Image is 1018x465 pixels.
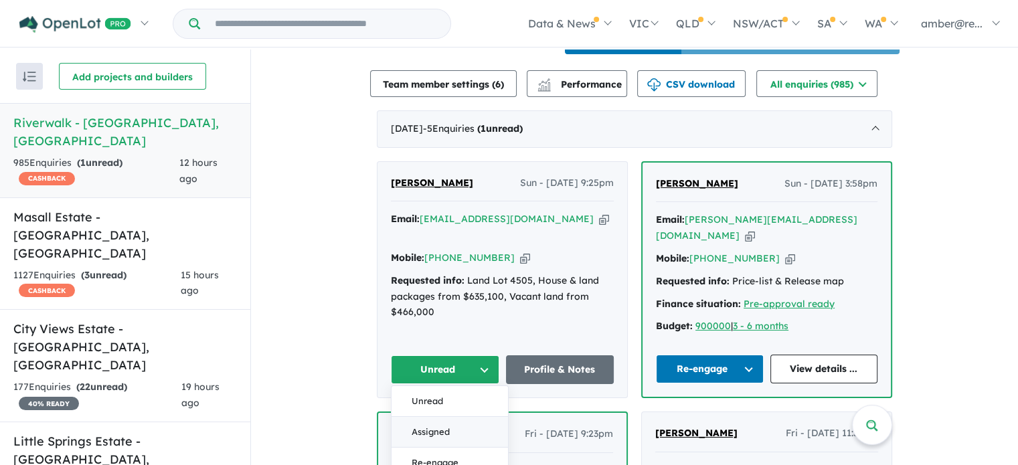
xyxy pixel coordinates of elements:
[756,70,877,97] button: All enquiries (985)
[506,355,614,384] a: Profile & Notes
[656,213,857,242] a: [PERSON_NAME][EMAIL_ADDRESS][DOMAIN_NAME]
[23,72,36,82] img: sort.svg
[539,78,622,90] span: Performance
[921,17,983,30] span: amber@re...
[13,268,181,300] div: 1127 Enquir ies
[733,320,788,332] a: 3 - 6 months
[392,386,508,417] button: Unread
[13,379,181,411] div: 177 Enquir ies
[477,122,523,134] strong: ( unread)
[19,172,75,185] span: CASHBACK
[59,63,206,90] button: Add projects and builders
[423,122,523,134] span: - 5 Enquir ies
[770,355,878,383] a: View details ...
[13,114,237,150] h5: Riverwalk - [GEOGRAPHIC_DATA] , [GEOGRAPHIC_DATA]
[80,381,90,393] span: 22
[13,155,179,187] div: 985 Enquir ies
[537,82,551,91] img: bar-chart.svg
[784,176,877,192] span: Sun - [DATE] 3:58pm
[656,176,738,192] a: [PERSON_NAME]
[538,78,550,86] img: line-chart.svg
[391,274,464,286] strong: Requested info:
[77,157,122,169] strong: ( unread)
[181,381,220,409] span: 19 hours ago
[13,320,237,374] h5: City Views Estate - [GEOGRAPHIC_DATA] , [GEOGRAPHIC_DATA]
[203,9,448,38] input: Try estate name, suburb, builder or developer
[181,269,219,297] span: 15 hours ago
[656,275,730,287] strong: Requested info:
[391,213,420,225] strong: Email:
[656,177,738,189] span: [PERSON_NAME]
[637,70,746,97] button: CSV download
[179,157,218,185] span: 12 hours ago
[656,274,877,290] div: Price-list & Release map
[424,252,515,264] a: [PHONE_NUMBER]
[689,252,780,264] a: [PHONE_NUMBER]
[391,177,473,189] span: [PERSON_NAME]
[525,426,613,442] span: Fri - [DATE] 9:23pm
[84,269,90,281] span: 3
[745,229,755,243] button: Copy
[599,212,609,226] button: Copy
[655,427,738,439] span: [PERSON_NAME]
[420,213,594,225] a: [EMAIL_ADDRESS][DOMAIN_NAME]
[655,426,738,442] a: [PERSON_NAME]
[520,251,530,265] button: Copy
[527,70,627,97] button: Performance
[19,397,79,410] span: 40 % READY
[392,417,508,448] button: Assigned
[19,284,75,297] span: CASHBACK
[19,16,131,33] img: Openlot PRO Logo White
[656,318,877,335] div: |
[391,175,473,191] a: [PERSON_NAME]
[695,320,731,332] a: 900000
[481,122,486,134] span: 1
[656,298,741,310] strong: Finance situation:
[656,320,693,332] strong: Budget:
[656,213,685,225] strong: Email:
[13,208,237,262] h5: Masall Estate - [GEOGRAPHIC_DATA] , [GEOGRAPHIC_DATA]
[391,355,499,384] button: Unread
[370,70,517,97] button: Team member settings (6)
[647,78,661,92] img: download icon
[656,355,764,383] button: Re-engage
[391,273,614,320] div: Land Lot 4505, House & land packages from $635,100, Vacant land from $466,000
[520,175,614,191] span: Sun - [DATE] 9:25pm
[786,426,878,442] span: Fri - [DATE] 11:35am
[495,78,501,90] span: 6
[656,252,689,264] strong: Mobile:
[76,381,127,393] strong: ( unread)
[81,269,126,281] strong: ( unread)
[80,157,86,169] span: 1
[785,252,795,266] button: Copy
[391,252,424,264] strong: Mobile:
[744,298,835,310] a: Pre-approval ready
[377,110,892,148] div: [DATE]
